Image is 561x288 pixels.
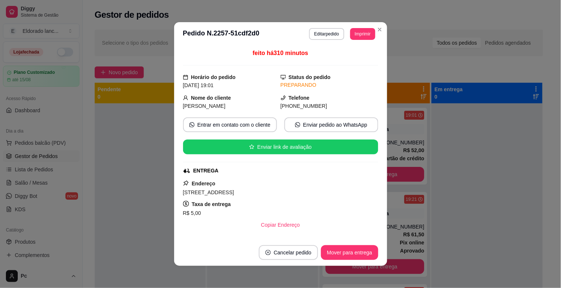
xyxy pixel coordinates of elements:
strong: Endereço [192,181,216,186]
button: Mover para entrega [321,245,378,260]
button: whats-appEntrar em contato com o cliente [183,117,277,132]
span: pushpin [183,180,189,186]
span: [PHONE_NUMBER] [281,103,327,109]
strong: Status do pedido [289,74,331,80]
span: desktop [281,75,286,80]
span: [PERSON_NAME] [183,103,226,109]
strong: Telefone [289,95,310,101]
h3: Pedido N. 2257-51cdf2d0 [183,28,260,40]
button: Imprimir [350,28,375,40]
span: R$ 5,00 [183,210,201,216]
button: whats-appEnviar pedido ao WhatsApp [284,117,378,132]
strong: Nome do cliente [191,95,231,101]
button: Editarpedido [309,28,344,40]
div: PREPARANDO [281,81,378,89]
span: whats-app [189,122,195,127]
span: close-circle [266,250,271,255]
span: [STREET_ADDRESS] [183,189,234,195]
strong: Taxa de entrega [192,201,231,207]
span: whats-app [295,122,300,127]
span: feito há 310 minutos [253,50,308,56]
strong: Horário do pedido [191,74,236,80]
span: calendar [183,75,188,80]
span: [DATE] 19:01 [183,82,214,88]
button: close-circleCancelar pedido [259,245,318,260]
span: dollar [183,201,189,207]
div: ENTREGA [193,167,219,175]
span: phone [281,95,286,100]
button: Close [374,24,386,35]
button: starEnviar link de avaliação [183,140,378,154]
span: user [183,95,188,100]
button: Copiar Endereço [255,217,306,232]
span: star [249,144,254,150]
